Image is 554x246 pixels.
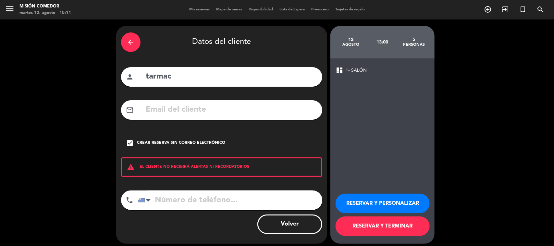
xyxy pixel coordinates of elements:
[122,163,140,171] i: warning
[145,103,317,117] input: Email del cliente
[213,8,245,11] span: Mapa de mesas
[121,31,322,54] div: Datos del cliente
[186,8,213,11] span: Mis reservas
[308,8,332,11] span: Pre-acceso
[336,216,430,236] button: RESERVAR Y TERMINAR
[335,42,367,47] div: agosto
[257,215,322,234] button: Volver
[138,191,153,210] div: Uruguay: +598
[121,157,322,177] div: EL CLIENTE NO RECIBIRÁ ALERTAS NI RECORDATORIOS
[484,6,492,13] i: add_circle_outline
[126,73,134,81] i: person
[5,4,15,16] button: menu
[137,140,225,146] div: Crear reserva sin correo electrónico
[519,6,527,13] i: turned_in_not
[276,8,308,11] span: Lista de Espera
[145,70,317,83] input: Nombre del cliente
[332,8,368,11] span: Tarjetas de regalo
[398,42,430,47] div: personas
[335,37,367,42] div: 12
[19,3,71,10] div: Misión Comedor
[336,67,343,74] span: dashboard
[19,10,71,16] div: martes 12. agosto - 10:11
[501,6,509,13] i: exit_to_app
[245,8,276,11] span: Disponibilidad
[126,139,134,147] i: check_box
[126,106,134,114] i: mail_outline
[126,196,133,204] i: phone
[138,191,322,210] input: Número de teléfono...
[367,31,398,54] div: 13:00
[536,6,544,13] i: search
[5,4,15,14] i: menu
[127,38,135,46] i: arrow_back
[346,67,367,74] span: 1- SALÓN
[336,194,430,213] button: RESERVAR Y PERSONALIZAR
[398,37,430,42] div: 5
